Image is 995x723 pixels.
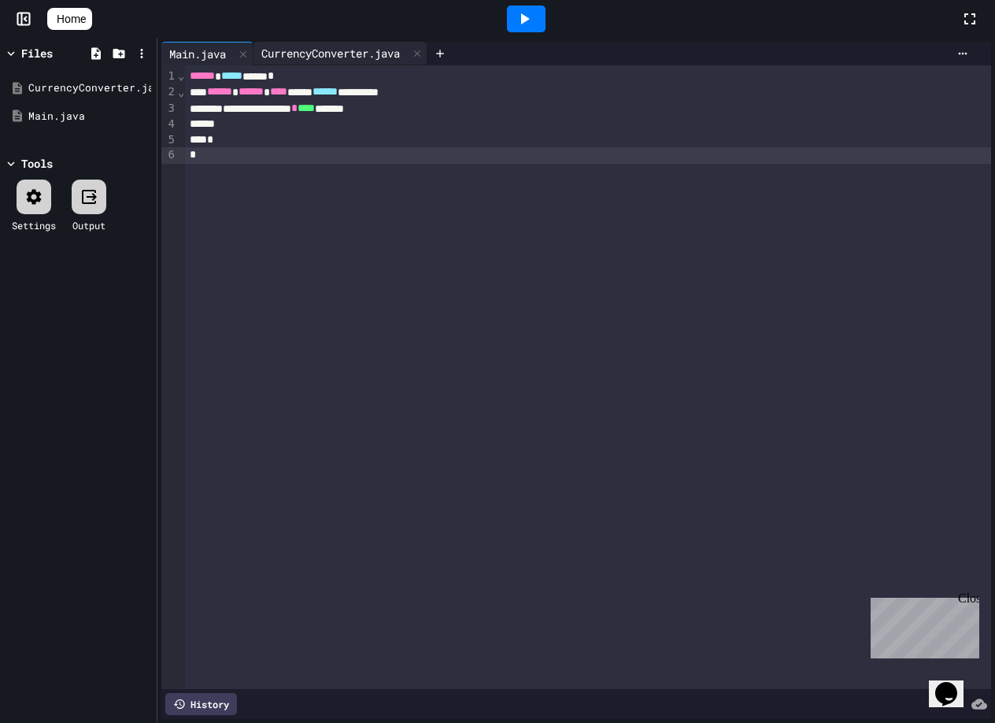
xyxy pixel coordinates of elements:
div: Main.java [161,46,234,62]
div: Files [21,45,53,61]
div: Output [72,218,105,232]
div: Main.java [28,109,151,124]
div: 3 [161,101,177,117]
span: Home [57,11,86,27]
span: Fold line [177,86,185,98]
div: 5 [161,132,177,148]
div: History [165,693,237,715]
div: Chat with us now!Close [6,6,109,100]
div: 4 [161,117,177,132]
div: CurrencyConverter.java [28,80,151,96]
a: Home [47,8,92,30]
div: Main.java [161,42,253,65]
iframe: chat widget [929,660,979,707]
div: 2 [161,84,177,100]
iframe: chat widget [864,591,979,658]
span: Fold line [177,69,185,82]
div: Settings [12,218,56,232]
div: 6 [161,147,177,163]
div: CurrencyConverter.java [253,42,427,65]
div: CurrencyConverter.java [253,45,408,61]
div: Tools [21,155,53,172]
div: 1 [161,69,177,84]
